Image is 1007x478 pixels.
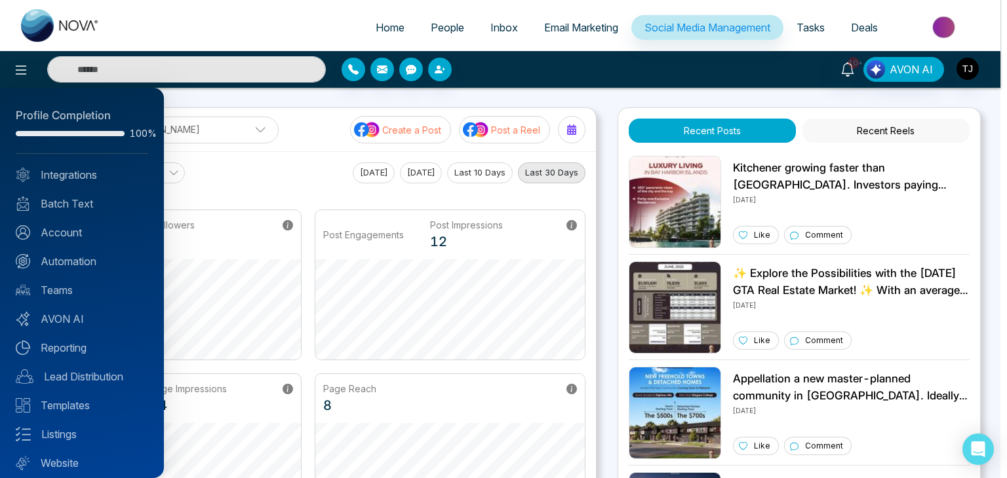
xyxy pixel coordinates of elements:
[16,253,148,269] a: Automation
[16,196,30,211] img: batch_text_white.png
[16,369,33,384] img: Lead-dist.svg
[962,433,994,465] div: Open Intercom Messenger
[130,129,148,138] span: 100%
[16,225,148,240] a: Account
[16,427,31,441] img: Listings.svg
[16,455,148,471] a: Website
[16,107,148,124] div: Profile Completion
[16,426,148,442] a: Listings
[16,340,148,356] a: Reporting
[16,340,30,355] img: Reporting.svg
[16,312,30,326] img: Avon-AI.svg
[16,167,148,183] a: Integrations
[16,254,30,268] img: Automation.svg
[16,369,148,384] a: Lead Distribution
[16,456,30,470] img: Website.svg
[16,196,148,211] a: Batch Text
[16,225,30,240] img: Account.svg
[16,397,148,413] a: Templates
[16,282,148,298] a: Teams
[16,283,30,297] img: team.svg
[16,311,148,327] a: AVON AI
[16,168,30,182] img: Integrated.svg
[16,398,30,413] img: Templates.svg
